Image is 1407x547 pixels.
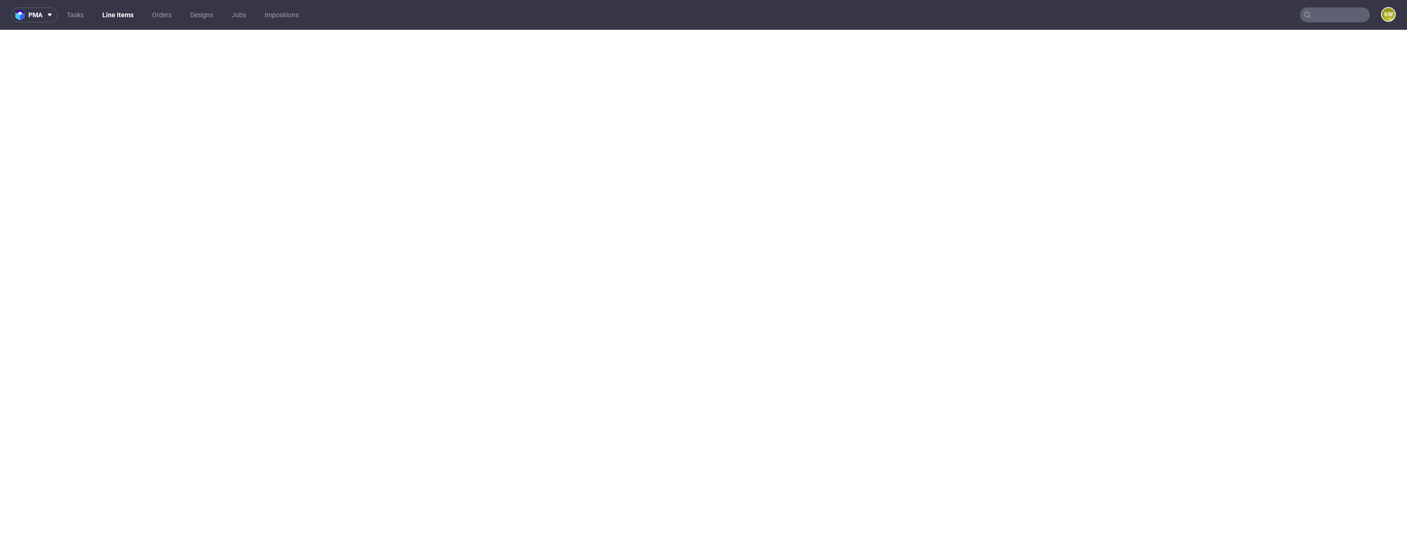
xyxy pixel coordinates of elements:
a: Impositions [259,7,304,22]
figcaption: KW [1382,8,1395,21]
span: pma [28,12,42,18]
a: Designs [185,7,219,22]
a: Orders [147,7,177,22]
button: pma [11,7,58,22]
img: logo [15,10,28,20]
a: Line Items [97,7,139,22]
a: Jobs [226,7,252,22]
a: Tasks [61,7,89,22]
